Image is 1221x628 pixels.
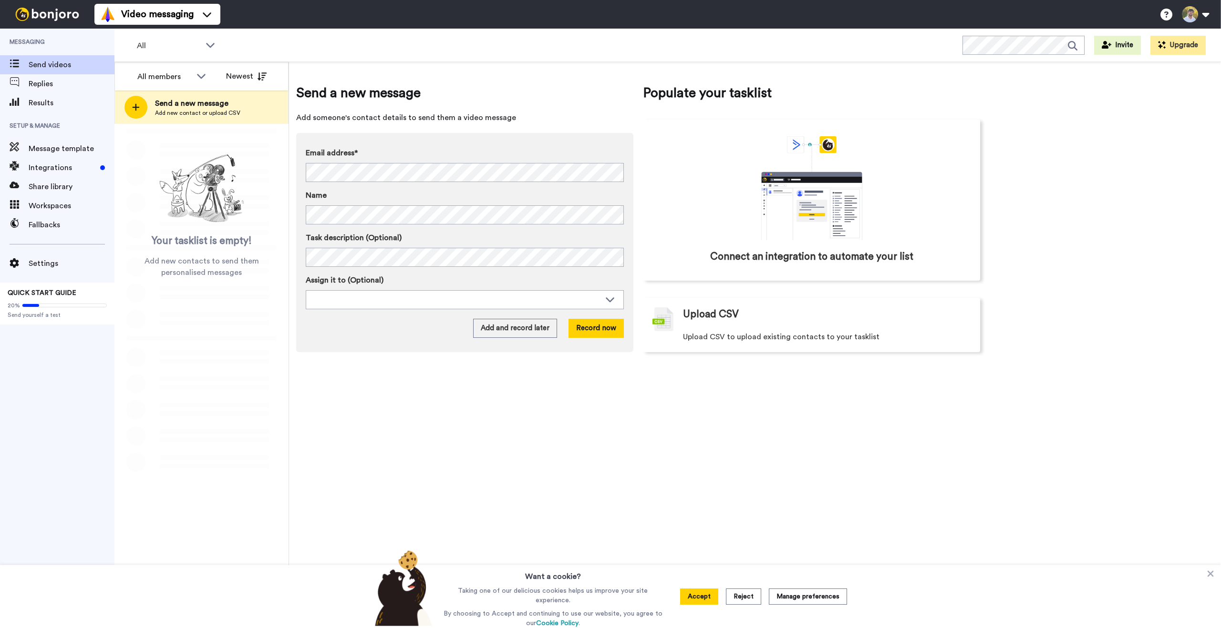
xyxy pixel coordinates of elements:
[100,7,115,22] img: vm-color.svg
[569,319,624,338] button: Record now
[29,97,114,109] span: Results
[29,200,114,212] span: Workspaces
[726,588,761,605] button: Reject
[155,98,240,109] span: Send a new message
[137,40,201,51] span: All
[219,67,274,86] button: Newest
[643,83,980,102] span: Populate your tasklist
[680,588,718,605] button: Accept
[683,331,880,343] span: Upload CSV to upload existing contacts to your tasklist
[121,8,194,21] span: Video messaging
[769,588,847,605] button: Manage preferences
[29,219,114,231] span: Fallbacks
[129,255,274,278] span: Add new contacts to send them personalised messages
[1150,36,1206,55] button: Upgrade
[441,609,665,628] p: By choosing to Accept and continuing to use our website, you agree to our .
[683,307,739,322] span: Upload CSV
[296,112,633,123] span: Add someone's contact details to send them a video message
[652,307,673,331] img: csv-grey.png
[296,83,633,102] span: Send a new message
[29,143,114,154] span: Message template
[29,181,114,192] span: Share library
[11,8,83,21] img: bj-logo-header-white.svg
[1094,36,1141,55] button: Invite
[137,71,192,82] div: All members
[473,319,557,338] button: Add and record later
[29,258,114,269] span: Settings
[29,162,96,173] span: Integrations
[8,290,76,296] span: QUICK START GUIDE
[306,147,624,159] label: Email address*
[441,586,665,605] p: Taking one of our delicious cookies helps us improve your site experience.
[306,190,327,201] span: Name
[154,151,249,227] img: ready-set-action.png
[306,274,624,286] label: Assign it to (Optional)
[306,232,624,243] label: Task description (Optional)
[740,136,883,240] div: animation
[8,302,20,309] span: 20%
[525,565,581,582] h3: Want a cookie?
[710,250,913,264] span: Connect an integration to automate your list
[152,234,252,248] span: Your tasklist is empty!
[536,620,579,627] a: Cookie Policy
[155,109,240,117] span: Add new contact or upload CSV
[8,311,107,319] span: Send yourself a test
[29,59,114,71] span: Send videos
[366,550,437,626] img: bear-with-cookie.png
[29,78,114,90] span: Replies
